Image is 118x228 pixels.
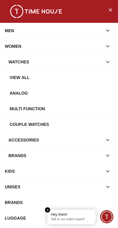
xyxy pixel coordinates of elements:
div: BRANDS [5,197,113,208]
div: Brands [8,150,102,161]
div: Couple Watches [10,119,113,130]
div: Accessories [8,135,102,145]
div: Analog [10,88,113,99]
img: ... [6,5,66,18]
div: Multi Function [10,103,113,114]
div: UNISEX [5,181,102,192]
div: KIDS [5,166,102,177]
div: LUGGAGE [5,213,113,223]
div: Chat Widget [100,210,113,223]
div: View all [10,72,113,83]
div: MEN [5,25,102,36]
em: Close tooltip [45,207,50,213]
div: Watches [8,56,102,67]
p: Talk to our watch expert! [51,217,92,222]
div: Hey there! [51,212,92,217]
div: WOMEN [5,41,102,52]
button: Close Menu [105,5,115,14]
